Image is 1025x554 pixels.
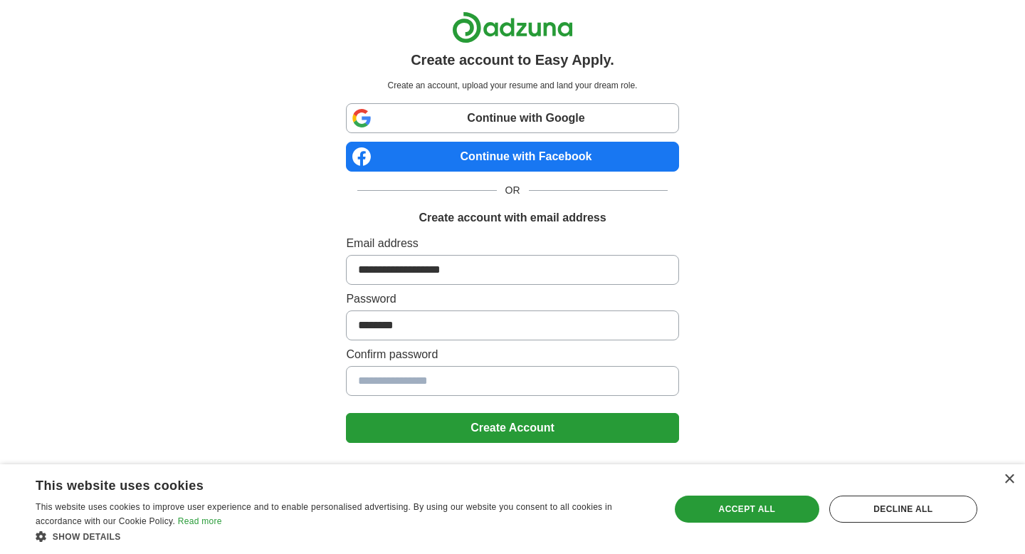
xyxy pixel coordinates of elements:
span: OR [497,183,529,198]
h1: Create account to Easy Apply. [411,49,614,70]
label: Confirm password [346,346,678,363]
h1: Create account with email address [419,209,606,226]
label: Email address [346,235,678,252]
span: Show details [53,532,121,542]
div: Decline all [829,496,977,523]
span: This website uses cookies to improve user experience and to enable personalised advertising. By u... [36,502,612,526]
div: Show details [36,529,651,543]
label: Password [346,291,678,308]
a: Continue with Facebook [346,142,678,172]
p: Create an account, upload your resume and land your dream role. [349,79,676,92]
div: Close [1004,474,1014,485]
div: Accept all [675,496,819,523]
button: Create Account [346,413,678,443]
img: Adzuna logo [452,11,573,43]
div: This website uses cookies [36,473,616,494]
a: Continue with Google [346,103,678,133]
a: Read more, opens a new window [178,516,222,526]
